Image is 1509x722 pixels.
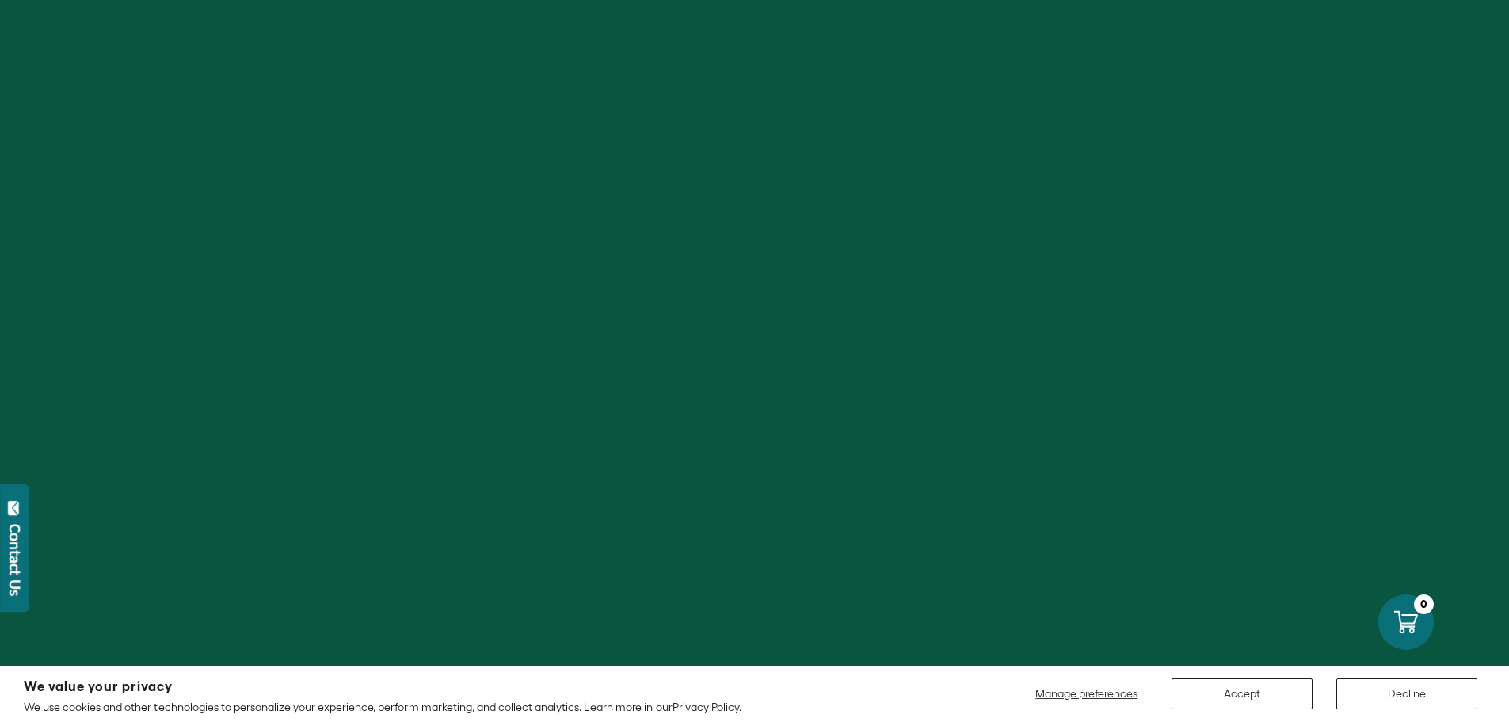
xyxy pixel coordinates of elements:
[7,524,23,596] div: Contact Us
[1172,678,1313,709] button: Accept
[1336,678,1477,709] button: Decline
[24,680,741,693] h2: We value your privacy
[1026,678,1148,709] button: Manage preferences
[1414,594,1434,614] div: 0
[1035,687,1137,700] span: Manage preferences
[24,700,741,714] p: We use cookies and other technologies to personalize your experience, perform marketing, and coll...
[673,701,741,713] a: Privacy Policy.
